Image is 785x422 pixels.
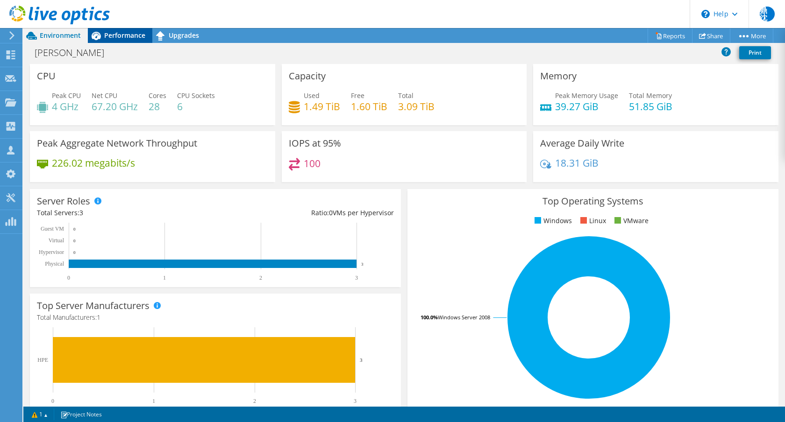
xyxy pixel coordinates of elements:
h3: Top Operating Systems [414,196,771,206]
span: Net CPU [92,91,117,100]
text: 1 [152,398,155,404]
text: 3 [360,357,363,363]
span: CPU Sockets [177,91,215,100]
div: Ratio: VMs per Hypervisor [215,208,394,218]
h4: 100 [304,158,321,169]
svg: \n [701,10,710,18]
h4: 1.49 TiB [304,101,340,112]
h4: 4 GHz [52,101,81,112]
h4: 6 [177,101,215,112]
text: 3 [354,398,357,404]
span: 鼎沈 [760,7,775,21]
h4: 18.31 GiB [555,158,599,168]
a: More [730,28,773,43]
h4: 39.27 GiB [555,101,618,112]
h3: Peak Aggregate Network Throughput [37,138,197,148]
a: Project Notes [54,408,108,420]
span: Peak CPU [52,91,81,100]
span: Environment [40,31,81,40]
h4: 3.09 TiB [398,101,435,112]
a: 1 [25,408,54,420]
a: Share [692,28,730,43]
text: 3 [361,262,364,267]
text: 0 [67,274,70,281]
text: 0 [73,239,76,243]
span: Total [398,91,414,100]
h3: IOPS at 95% [289,138,341,148]
h3: Average Daily Write [540,138,624,148]
text: Virtual [49,237,64,244]
span: Peak Memory Usage [555,91,618,100]
li: Windows [532,216,572,226]
a: Print [739,46,771,59]
span: Free [351,91,364,100]
h4: 1.60 TiB [351,101,387,112]
a: Reports [648,28,692,43]
li: Linux [578,216,606,226]
h4: 51.85 GiB [629,101,672,112]
text: 0 [73,250,76,255]
span: Total Memory [629,91,672,100]
text: Physical [45,260,64,267]
span: Cores [149,91,166,100]
h4: 226.02 megabits/s [52,158,135,168]
text: 3 [355,274,358,281]
text: 1 [163,274,166,281]
h3: Server Roles [37,196,90,206]
text: HPE [37,357,48,363]
h1: [PERSON_NAME] [30,48,119,58]
span: 0 [329,208,333,217]
text: 2 [253,398,256,404]
span: Performance [104,31,145,40]
span: Upgrades [169,31,199,40]
tspan: Windows Server 2008 [438,314,490,321]
text: 0 [51,398,54,404]
text: 0 [73,227,76,232]
h3: Memory [540,71,577,81]
text: 2 [259,274,262,281]
text: Hypervisor [39,249,64,255]
span: Used [304,91,320,100]
span: 1 [97,313,100,322]
h3: CPU [37,71,56,81]
div: Total Servers: [37,208,215,218]
h4: 28 [149,101,166,112]
li: VMware [612,216,649,226]
h4: Total Manufacturers: [37,312,394,323]
h3: Capacity [289,71,326,81]
tspan: 100.0% [421,314,438,321]
h3: Top Server Manufacturers [37,301,150,311]
span: 3 [79,208,83,217]
h4: 67.20 GHz [92,101,138,112]
text: Guest VM [41,225,64,232]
